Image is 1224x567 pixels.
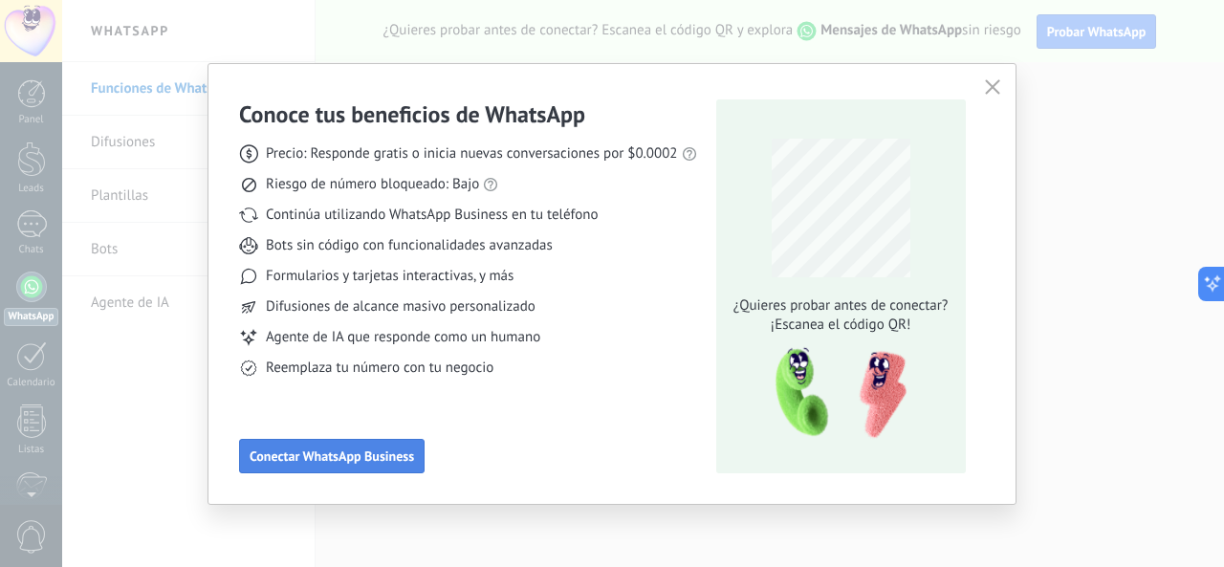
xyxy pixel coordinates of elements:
span: Formularios y tarjetas interactivas, y más [266,267,514,286]
img: qr-pic-1x.png [759,342,910,445]
span: Agente de IA que responde como un humano [266,328,540,347]
span: Continúa utilizando WhatsApp Business en tu teléfono [266,206,598,225]
span: Precio: Responde gratis o inicia nuevas conversaciones por $0.0002 [266,144,678,164]
span: Conectar WhatsApp Business [250,449,414,463]
button: Conectar WhatsApp Business [239,439,425,473]
span: ¡Escanea el código QR! [728,316,953,335]
h3: Conoce tus beneficios de WhatsApp [239,99,585,129]
span: Reemplaza tu número con tu negocio [266,359,493,378]
span: Riesgo de número bloqueado: Bajo [266,175,479,194]
span: ¿Quieres probar antes de conectar? [728,296,953,316]
span: Bots sin código con funcionalidades avanzadas [266,236,553,255]
span: Difusiones de alcance masivo personalizado [266,297,535,316]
